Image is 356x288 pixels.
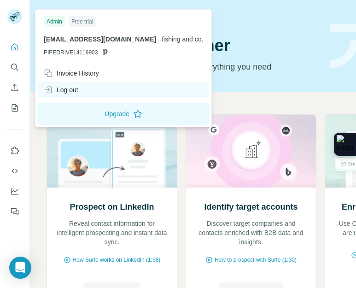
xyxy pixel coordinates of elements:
[186,115,316,188] img: Identify target accounts
[7,142,22,159] button: Use Surfe on LinkedIn
[73,256,161,264] span: How Surfe works on LinkedIn (1:58)
[44,48,98,57] span: PIPEDRIVE14119903
[44,35,156,43] span: [EMAIL_ADDRESS][DOMAIN_NAME]
[44,69,99,78] div: Invoice History
[162,35,203,43] span: fishing and co.
[7,39,22,55] button: Quick start
[204,200,298,213] h2: Identify target accounts
[9,257,31,279] div: Open Intercom Messenger
[37,103,210,125] button: Upgrade
[215,256,297,264] span: How to prospect with Surfe (1:30)
[158,35,160,43] span: .
[195,219,307,247] p: Discover target companies and contacts enriched with B2B data and insights.
[7,100,22,116] button: My lists
[56,219,168,247] p: Reveal contact information for intelligent prospecting and instant data sync.
[7,163,22,179] button: Use Surfe API
[337,135,353,153] img: Extension Icon
[44,16,65,27] div: Admin
[7,183,22,200] button: Dashboard
[44,85,78,94] div: Log out
[7,203,22,220] button: Feedback
[7,59,22,76] button: Search
[70,200,154,213] h2: Prospect on LinkedIn
[47,115,177,188] img: Prospect on LinkedIn
[7,79,22,96] button: Enrich CSV
[69,16,96,27] div: Free trial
